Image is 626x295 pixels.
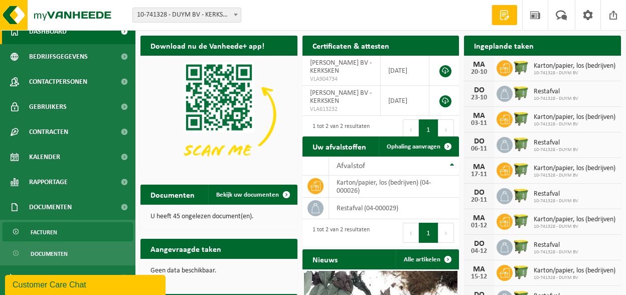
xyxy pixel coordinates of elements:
[469,61,489,69] div: MA
[469,112,489,120] div: MA
[513,263,530,280] img: WB-1100-HPE-GN-50
[31,244,68,263] span: Documenten
[513,59,530,76] img: WB-1100-HPE-GN-50
[513,135,530,153] img: WB-1100-HPE-GN-50
[534,147,578,153] span: 10-741328 - DUYM BV
[464,36,544,55] h2: Ingeplande taken
[403,223,419,243] button: Previous
[469,273,489,280] div: 15-12
[438,119,454,139] button: Next
[29,69,87,94] span: Contactpersonen
[29,195,72,220] span: Documenten
[469,265,489,273] div: MA
[3,222,133,241] a: Facturen
[307,222,370,244] div: 1 tot 2 van 2 resultaten
[381,56,429,86] td: [DATE]
[513,187,530,204] img: WB-1100-HPE-GN-50
[469,120,489,127] div: 03-11
[534,241,578,249] span: Restafval
[469,69,489,76] div: 20-10
[513,110,530,127] img: WB-1100-HPE-GN-50
[381,86,429,116] td: [DATE]
[29,144,60,170] span: Kalender
[534,198,578,204] span: 10-741328 - DUYM BV
[3,244,133,263] a: Documenten
[208,185,296,205] a: Bekijk uw documenten
[29,119,68,144] span: Contracten
[513,161,530,178] img: WB-1100-HPE-GN-50
[469,189,489,197] div: DO
[534,190,578,198] span: Restafval
[140,239,231,258] h2: Aangevraagde taken
[5,273,168,295] iframe: chat widget
[29,19,67,44] span: Dashboard
[379,136,458,157] a: Ophaling aanvragen
[216,192,279,198] span: Bekijk uw documenten
[469,145,489,153] div: 06-11
[469,137,489,145] div: DO
[534,216,615,224] span: Karton/papier, los (bedrijven)
[310,105,373,113] span: VLA613232
[337,162,365,170] span: Afvalstof
[534,249,578,255] span: 10-741328 - DUYM BV
[403,119,419,139] button: Previous
[387,143,440,150] span: Ophaling aanvragen
[140,36,274,55] h2: Download nu de Vanheede+ app!
[513,84,530,101] img: WB-1100-HPE-GN-50
[534,173,615,179] span: 10-741328 - DUYM BV
[310,59,372,75] span: [PERSON_NAME] BV - KERKSKEN
[419,119,438,139] button: 1
[469,248,489,255] div: 04-12
[469,222,489,229] div: 01-12
[534,275,615,281] span: 10-741328 - DUYM BV
[29,265,75,290] span: Product Shop
[513,212,530,229] img: WB-1100-HPE-GN-50
[140,185,205,204] h2: Documenten
[31,223,57,242] span: Facturen
[513,238,530,255] img: WB-1100-HPE-GN-50
[469,94,489,101] div: 23-10
[419,223,438,243] button: 1
[302,36,399,55] h2: Certificaten & attesten
[140,56,297,174] img: Download de VHEPlus App
[150,267,287,274] p: Geen data beschikbaar.
[329,176,459,198] td: karton/papier, los (bedrijven) (04-000026)
[438,223,454,243] button: Next
[307,118,370,140] div: 1 tot 2 van 2 resultaten
[150,213,287,220] p: U heeft 45 ongelezen document(en).
[132,8,241,23] span: 10-741328 - DUYM BV - KERKSKEN
[29,44,88,69] span: Bedrijfsgegevens
[469,240,489,248] div: DO
[534,113,615,121] span: Karton/papier, los (bedrijven)
[534,165,615,173] span: Karton/papier, los (bedrijven)
[534,224,615,230] span: 10-741328 - DUYM BV
[534,88,578,96] span: Restafval
[469,86,489,94] div: DO
[329,198,459,219] td: restafval (04-000029)
[29,94,67,119] span: Gebruikers
[310,75,373,83] span: VLA904734
[534,121,615,127] span: 10-741328 - DUYM BV
[29,170,68,195] span: Rapportage
[534,62,615,70] span: Karton/papier, los (bedrijven)
[310,89,372,105] span: [PERSON_NAME] BV - KERKSKEN
[534,70,615,76] span: 10-741328 - DUYM BV
[469,163,489,171] div: MA
[302,136,376,156] h2: Uw afvalstoffen
[534,96,578,102] span: 10-741328 - DUYM BV
[302,249,348,269] h2: Nieuws
[469,197,489,204] div: 20-11
[534,267,615,275] span: Karton/papier, los (bedrijven)
[469,214,489,222] div: MA
[396,249,458,269] a: Alle artikelen
[534,139,578,147] span: Restafval
[469,171,489,178] div: 17-11
[133,8,241,22] span: 10-741328 - DUYM BV - KERKSKEN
